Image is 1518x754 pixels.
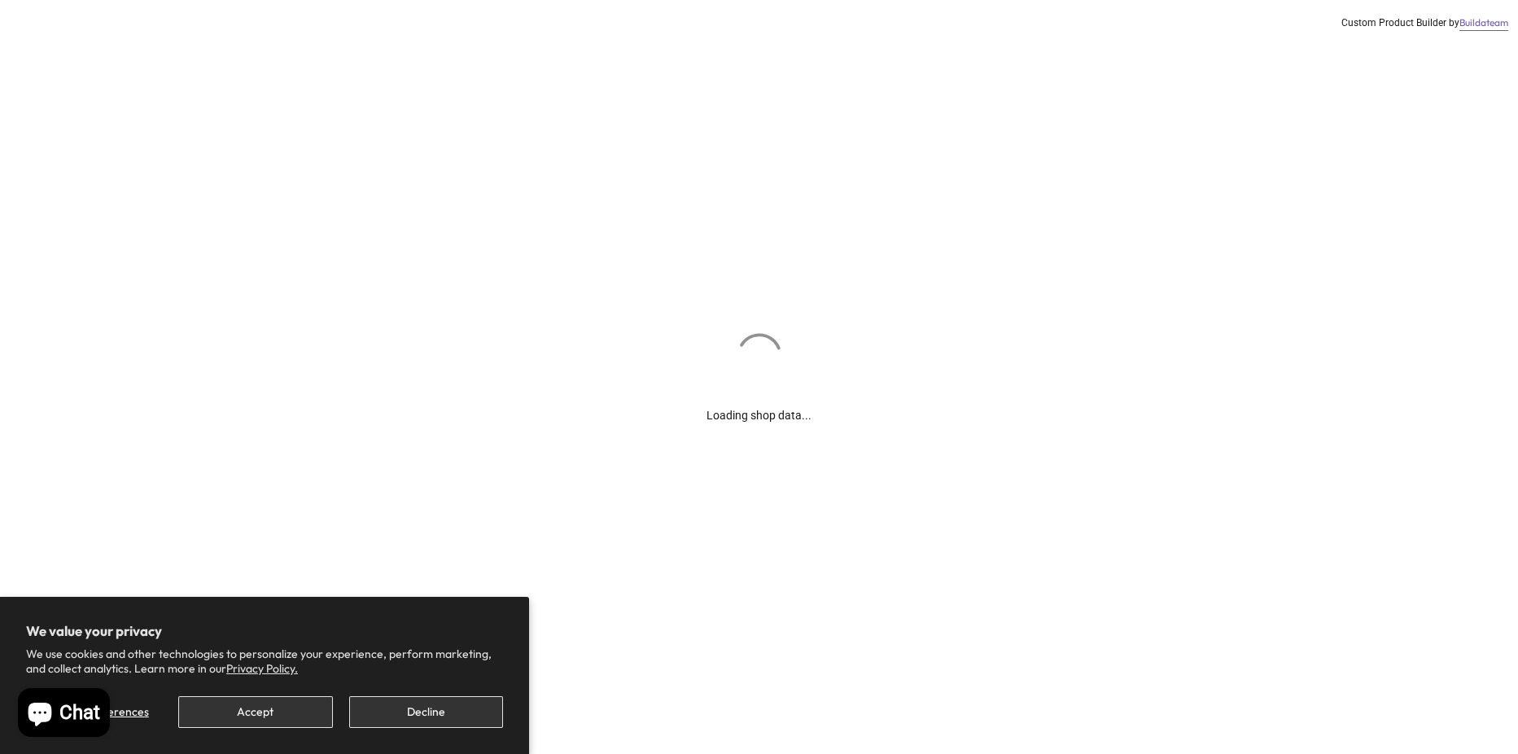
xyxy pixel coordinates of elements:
[26,647,503,676] p: We use cookies and other technologies to personalize your experience, perform marketing, and coll...
[707,382,811,424] div: Loading shop data...
[1459,16,1508,30] a: Buildateam
[349,696,503,728] button: Decline
[178,696,332,728] button: Accept
[1341,16,1508,30] div: Custom Product Builder by
[13,688,115,741] inbox-online-store-chat: Shopify online store chat
[26,623,503,639] h2: We value your privacy
[226,661,298,676] a: Privacy Policy.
